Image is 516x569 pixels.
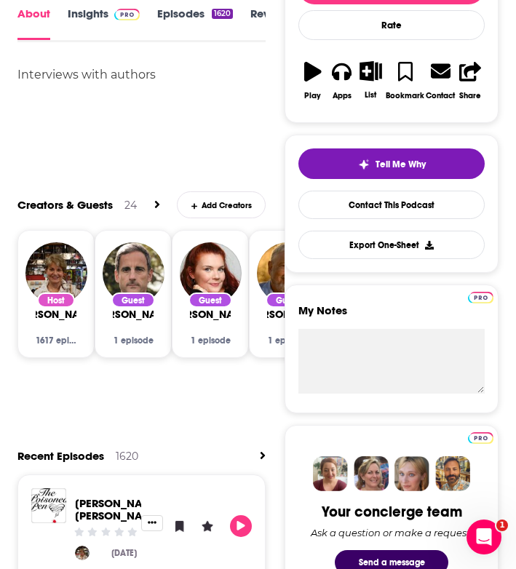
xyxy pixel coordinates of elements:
button: Bookmark Episode [169,515,191,537]
a: Pro website [468,430,493,444]
iframe: Intercom live chat [467,520,501,554]
button: Bookmark [385,52,425,109]
div: 1620 [212,9,233,19]
button: Play [230,515,252,537]
a: View All [154,198,160,212]
span: 1 [496,520,508,531]
div: Ask a question or make a request. [311,527,472,538]
div: Interviews with authors [17,65,266,84]
div: Play [304,91,321,100]
a: Recent Episodes [17,449,104,463]
div: Your concierge team [322,503,462,521]
div: Guest [188,293,232,308]
a: Ariel Sabar [92,308,175,321]
img: Gregory Benford [257,242,319,304]
img: Brian Keene, Meg Gardiner, Catriona Ward, Alma Katsu, Wrath James White, and Gabino Iglesias disc... [31,488,66,523]
a: Barbara G. Peters [15,308,98,321]
div: 24 [124,199,137,212]
img: Jules Profile [394,456,429,491]
a: View All [260,449,266,463]
div: 1 episode [113,335,154,346]
div: Add Creators [177,191,265,218]
button: Export One-Sheet [298,231,485,259]
button: Play [298,52,328,109]
a: Episodes1620 [157,7,233,39]
span: [PERSON_NAME] [92,308,175,321]
div: 1617 episodes [36,335,76,346]
button: Show More Button [141,515,163,531]
img: Ariel Sabar [103,242,164,304]
img: Podchaser Pro [468,292,493,303]
a: Reviews [250,7,293,39]
span: [PERSON_NAME] [15,308,98,321]
a: Contact [425,52,456,109]
a: Hannah Maguire [170,308,252,321]
div: 1620 [116,450,138,463]
img: tell me why sparkle [358,159,370,170]
button: Share [456,52,485,109]
img: Jon Profile [435,456,470,491]
a: About [17,7,50,39]
div: 1 episode [267,335,308,346]
div: [DATE] [111,548,137,558]
div: 1 episode [190,335,231,346]
button: tell me why sparkleTell Me Why [298,148,485,179]
button: Leave a Rating [197,515,218,537]
a: Contact This Podcast [298,191,485,219]
div: Guest [266,293,309,308]
button: List [357,52,386,108]
img: Barbara G. Peters [25,242,87,304]
img: Hannah Maguire [180,242,242,304]
div: Contact [426,90,455,100]
img: Podchaser Pro [468,432,493,444]
span: [PERSON_NAME] [170,308,252,321]
a: Pro website [468,290,493,303]
div: Guest [111,293,155,308]
a: InsightsPodchaser Pro [68,7,140,39]
img: Barbara Profile [354,456,389,491]
img: Barbara G. Peters [75,546,90,560]
div: Apps [333,91,352,100]
div: List [365,90,376,100]
a: Creators & Guests [17,198,113,212]
label: My Notes [298,303,485,329]
div: Host [37,293,75,308]
img: Podchaser Pro [114,9,140,20]
img: Sydney Profile [313,456,348,491]
div: Rate [298,10,485,40]
div: Share [459,91,481,100]
button: Apps [328,52,357,109]
div: Community Rating: 0 out of 5 [73,526,139,537]
div: Bookmark [386,91,424,100]
span: Tell Me Why [376,159,426,170]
